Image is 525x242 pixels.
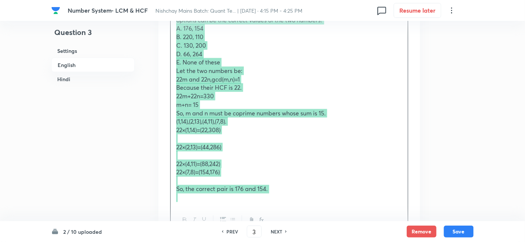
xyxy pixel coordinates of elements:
[176,7,392,24] span: If the sum of two numbers is 330 and their HCF is 22, then which of the following options can be ...
[176,117,226,125] span: (1,14),(2,13),(4,11),(7,8).
[51,27,135,44] h4: Question 3
[176,143,221,151] span: 22×(2,13)=(44,286)
[444,226,474,238] button: Save
[176,160,220,168] span: 22×(4,11)=(88,242)
[394,3,441,18] button: Resume later
[176,75,240,83] span: 22m and 22n,gcd⁡(m,n)=1
[51,6,62,15] a: Company Logo
[176,83,242,91] span: Because their HCF is 22.
[176,185,268,193] span: So, the correct pair is 176 and 154.
[176,24,203,32] span: A. 176, 154
[407,226,437,238] button: Remove
[68,6,148,14] span: Number System- LCM & HCF
[156,7,303,14] span: Nishchay Mains Batch: Quant Te... | [DATE] · 4:15 PM - 4:25 PM
[176,50,202,58] span: D. 66, 264
[176,58,220,66] span: E. None of these
[51,72,135,86] h6: Hindi
[176,109,326,117] span: So, m and n must be coprime numbers whose sum is 15.
[176,126,220,134] span: 22×(1,14)=(22,308)
[51,44,135,58] h6: Settings
[176,33,203,41] span: B. 220, 110
[51,58,135,72] h6: English
[176,168,220,176] span: 22×(7,8)=(154,176)
[176,101,199,108] span: m+n= 15
[63,228,102,236] h6: 2 / 10 uploaded
[226,228,238,235] h6: PREV
[176,92,214,100] span: 22m+22n=330
[176,41,206,49] span: C. 130, 200
[51,6,60,15] img: Company Logo
[176,67,242,74] span: Let the two numbers be:
[271,228,282,235] h6: NEXT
